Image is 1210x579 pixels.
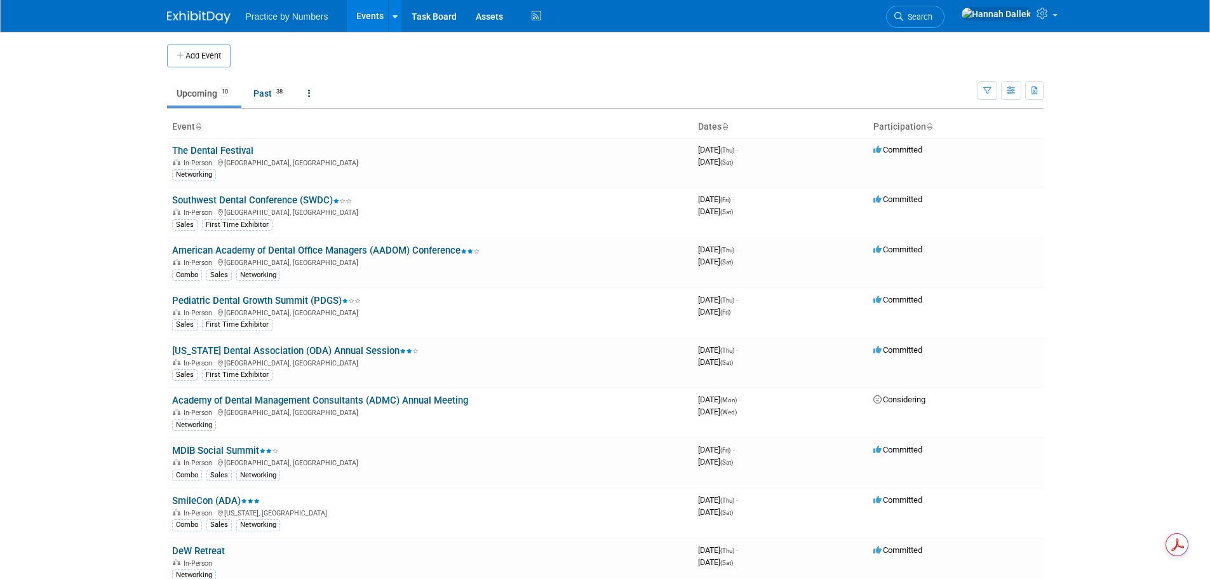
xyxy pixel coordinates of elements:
span: (Sat) [720,259,733,266]
div: Networking [172,419,216,431]
img: In-Person Event [173,409,180,415]
span: (Thu) [720,547,734,554]
span: [DATE] [698,557,733,567]
span: (Thu) [720,247,734,254]
div: [GEOGRAPHIC_DATA], [GEOGRAPHIC_DATA] [172,407,688,417]
span: - [736,345,738,355]
span: [DATE] [698,395,741,404]
span: Practice by Numbers [246,11,328,22]
div: [GEOGRAPHIC_DATA], [GEOGRAPHIC_DATA] [172,307,688,317]
span: Committed [873,194,922,204]
div: Combo [172,269,202,281]
div: Networking [236,269,280,281]
div: [GEOGRAPHIC_DATA], [GEOGRAPHIC_DATA] [172,207,688,217]
span: (Fri) [720,196,730,203]
span: [DATE] [698,507,733,517]
span: (Sat) [720,159,733,166]
span: [DATE] [698,257,733,266]
div: [GEOGRAPHIC_DATA], [GEOGRAPHIC_DATA] [172,257,688,267]
a: Sort by Event Name [195,121,201,132]
span: In-Person [184,309,216,317]
div: [US_STATE], [GEOGRAPHIC_DATA] [172,507,688,517]
span: [DATE] [698,245,738,254]
span: (Sat) [720,359,733,366]
span: (Sat) [720,208,733,215]
span: [DATE] [698,295,738,304]
img: In-Person Event [173,259,180,265]
span: - [736,545,738,555]
div: [GEOGRAPHIC_DATA], [GEOGRAPHIC_DATA] [172,357,688,367]
span: 38 [272,87,286,97]
div: First Time Exhibitor [202,219,272,231]
img: In-Person Event [173,509,180,515]
span: [DATE] [698,357,733,367]
div: Combo [172,519,202,531]
a: Sort by Participation Type [926,121,932,132]
span: Committed [873,145,922,154]
span: Committed [873,445,922,454]
th: Dates [693,116,868,138]
span: [DATE] [698,145,738,154]
span: (Fri) [720,309,730,316]
img: In-Person Event [173,208,180,215]
img: In-Person Event [173,459,180,465]
a: American Academy of Dental Office Managers (AADOM) Conference [172,245,480,256]
img: ExhibitDay [167,11,231,24]
a: Search [886,6,944,28]
span: - [736,295,738,304]
div: First Time Exhibitor [202,319,272,330]
span: In-Person [184,359,216,367]
button: Add Event [167,44,231,67]
div: Combo [172,470,202,481]
th: Event [167,116,693,138]
a: Past38 [244,81,296,106]
div: Sales [172,369,198,381]
span: (Mon) [720,397,737,404]
span: In-Person [184,559,216,568]
div: Sales [206,519,232,531]
span: (Fri) [720,447,730,454]
span: In-Person [184,509,216,517]
img: In-Person Event [173,309,180,315]
img: In-Person Event [173,559,180,566]
img: Hannah Dallek [961,7,1032,21]
span: Committed [873,245,922,254]
div: [GEOGRAPHIC_DATA], [GEOGRAPHIC_DATA] [172,157,688,167]
a: Upcoming10 [167,81,241,106]
span: (Wed) [720,409,737,416]
img: In-Person Event [173,159,180,165]
img: In-Person Event [173,359,180,365]
div: First Time Exhibitor [202,369,272,381]
div: Sales [172,219,198,231]
span: [DATE] [698,194,734,204]
span: - [736,495,738,505]
span: [DATE] [698,545,738,555]
span: Committed [873,495,922,505]
a: Pediatric Dental Growth Summit (PDGS) [172,295,361,306]
div: [GEOGRAPHIC_DATA], [GEOGRAPHIC_DATA] [172,457,688,467]
a: Sort by Start Date [722,121,728,132]
span: - [736,245,738,254]
a: DeW Retreat [172,545,225,557]
div: Sales [172,319,198,330]
span: - [732,194,734,204]
span: (Thu) [720,147,734,154]
span: Committed [873,545,922,555]
span: [DATE] [698,457,733,467]
div: Sales [206,470,232,481]
th: Participation [868,116,1044,138]
span: 10 [218,87,232,97]
a: MDIB Social Summit [172,445,278,456]
span: Considering [873,395,925,404]
div: Sales [206,269,232,281]
span: Committed [873,295,922,304]
a: [US_STATE] Dental Association (ODA) Annual Session [172,345,419,357]
span: In-Person [184,459,216,467]
span: (Sat) [720,509,733,516]
span: (Thu) [720,497,734,504]
span: [DATE] [698,407,737,416]
a: The Dental Festival [172,145,253,156]
span: [DATE] [698,207,733,216]
span: [DATE] [698,157,733,167]
span: (Thu) [720,347,734,354]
